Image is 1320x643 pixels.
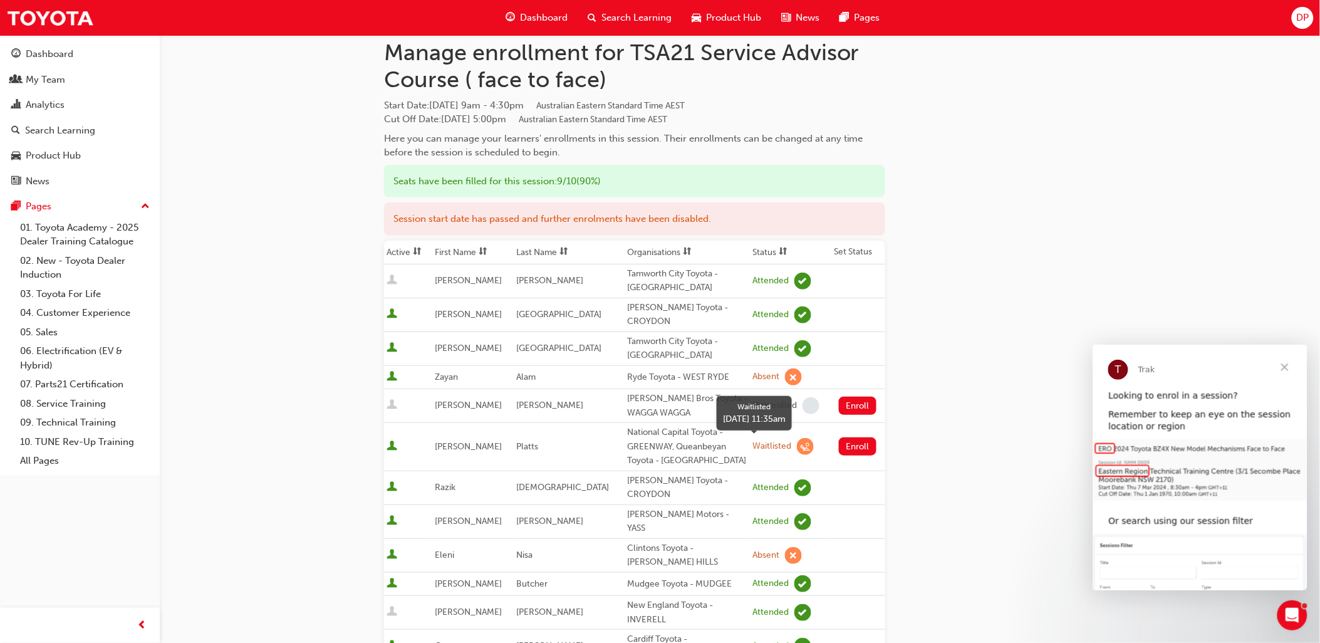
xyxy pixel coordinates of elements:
[578,5,682,31] a: search-iconSearch Learning
[138,618,147,634] span: prev-icon
[794,604,811,621] span: learningRecordVerb_ATTEND-icon
[753,275,789,287] div: Attended
[26,149,81,163] div: Product Hub
[435,607,502,617] span: [PERSON_NAME]
[387,441,397,453] span: User is active
[794,306,811,323] span: learningRecordVerb_ATTEND-icon
[794,479,811,496] span: learningRecordVerb_ATTEND-icon
[387,549,397,562] span: User is active
[517,607,584,617] span: [PERSON_NAME]
[15,394,155,414] a: 08. Service Training
[5,40,155,195] button: DashboardMy TeamAnalyticsSearch LearningProduct HubNews
[387,274,397,287] span: User is inactive
[517,578,548,589] span: Butcher
[15,451,155,471] a: All Pages
[413,247,422,258] span: sorting-icon
[387,308,397,321] span: User is active
[854,11,880,25] span: Pages
[628,541,748,570] div: Clintons Toyota - [PERSON_NAME] HILLS
[839,397,876,415] button: Enroll
[1296,11,1309,25] span: DP
[5,93,155,117] a: Analytics
[771,5,829,31] a: news-iconNews
[15,323,155,342] a: 05. Sales
[628,508,748,536] div: [PERSON_NAME] Motors - YASS
[803,397,819,414] span: learningRecordVerb_NONE-icon
[536,100,685,111] span: Australian Eastern Standard Time AEST
[15,251,155,285] a: 02. New - Toyota Dealer Induction
[384,241,432,264] th: Toggle SortBy
[5,68,155,91] a: My Team
[5,195,155,218] button: Pages
[435,372,458,382] span: Zayan
[11,201,21,212] span: pages-icon
[588,10,596,26] span: search-icon
[432,241,514,264] th: Toggle SortBy
[26,98,65,112] div: Analytics
[384,202,885,236] div: Session start date has passed and further enrolments have been disabled.
[11,49,21,60] span: guage-icon
[5,43,155,66] a: Dashboard
[25,123,95,138] div: Search Learning
[751,241,831,264] th: Toggle SortBy
[692,10,701,26] span: car-icon
[26,199,51,214] div: Pages
[1277,600,1307,630] iframe: Intercom live chat
[753,578,789,590] div: Attended
[15,375,155,394] a: 07. Parts21 Certification
[387,371,397,384] span: User is active
[435,309,502,320] span: [PERSON_NAME]
[628,392,748,420] div: [PERSON_NAME] Bros Toyota - WAGGA WAGGA
[1093,345,1307,590] iframe: Intercom live chat message
[682,5,771,31] a: car-iconProduct Hub
[628,267,748,295] div: Tamworth City Toyota - [GEOGRAPHIC_DATA]
[794,273,811,290] span: learningRecordVerb_ATTEND-icon
[506,10,515,26] span: guage-icon
[628,577,748,592] div: Mudgee Toyota - MUDGEE
[5,119,155,142] a: Search Learning
[753,343,789,355] div: Attended
[794,575,811,592] span: learningRecordVerb_ATTEND-icon
[839,10,849,26] span: pages-icon
[628,474,748,502] div: [PERSON_NAME] Toyota - CROYDON
[514,241,625,264] th: Toggle SortBy
[831,241,885,264] th: Set Status
[5,144,155,167] a: Product Hub
[11,100,21,111] span: chart-icon
[496,5,578,31] a: guage-iconDashboard
[384,98,885,113] span: Start Date :
[6,4,94,32] img: Trak
[628,370,748,385] div: Ryde Toyota - WEST RYDE
[628,335,748,363] div: Tamworth City Toyota - [GEOGRAPHIC_DATA]
[794,340,811,357] span: learningRecordVerb_ATTEND-icon
[753,309,789,321] div: Attended
[560,247,569,258] span: sorting-icon
[435,400,502,410] span: [PERSON_NAME]
[517,441,539,452] span: Platts
[753,441,792,452] div: Waitlisted
[15,218,155,251] a: 01. Toyota Academy - 2025 Dealer Training Catalogue
[26,174,49,189] div: News
[517,516,584,526] span: [PERSON_NAME]
[384,132,885,160] div: Here you can manage your learners' enrollments in this session. Their enrollments can be changed ...
[517,372,536,382] span: Alam
[15,413,155,432] a: 09. Technical Training
[517,482,610,493] span: [DEMOGRAPHIC_DATA]
[387,578,397,590] span: User is active
[387,606,397,619] span: User is inactive
[785,547,802,564] span: learningRecordVerb_ABSENT-icon
[435,343,502,353] span: [PERSON_NAME]
[785,369,802,385] span: learningRecordVerb_ABSENT-icon
[141,199,150,215] span: up-icon
[11,150,21,162] span: car-icon
[1292,7,1314,29] button: DP
[520,11,568,25] span: Dashboard
[435,578,502,589] span: [PERSON_NAME]
[753,550,780,562] div: Absent
[517,275,584,286] span: [PERSON_NAME]
[384,113,667,125] span: Cut Off Date : [DATE] 5:00pm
